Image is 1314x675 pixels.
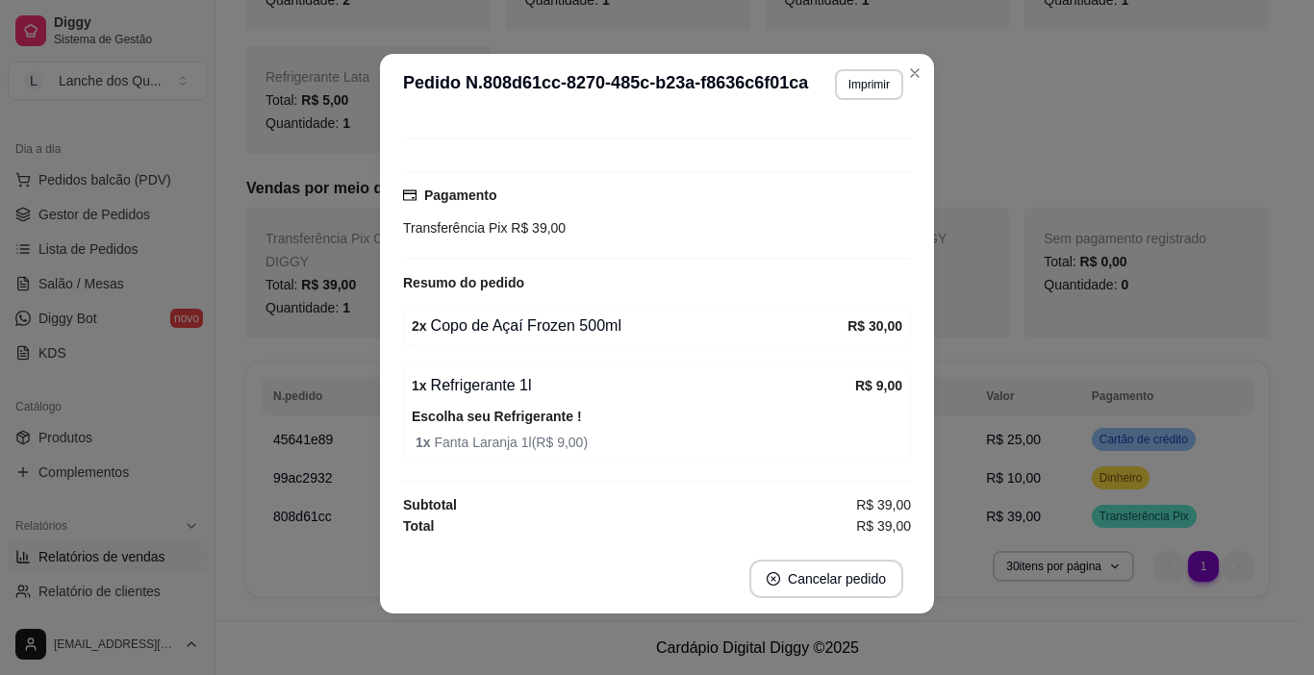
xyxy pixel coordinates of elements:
strong: 2 x [412,318,427,334]
strong: Total [403,518,434,534]
strong: 1 x [416,435,434,450]
strong: Subtotal [403,497,457,512]
button: close-circleCancelar pedido [749,560,903,598]
strong: Escolha seu Refrigerante ! [412,409,582,424]
span: R$ 39,00 [856,515,911,537]
span: R$ 39,00 [856,494,911,515]
span: close-circle [767,572,780,586]
strong: R$ 9,00 [855,378,902,393]
div: Copo de Açaí Frozen 500ml [412,314,847,337]
strong: 1 x [412,378,427,393]
strong: Pagamento [424,187,496,203]
span: Fanta Laranja 1l ( R$ 9,00 ) [416,432,902,453]
strong: R$ 30,00 [847,318,902,334]
button: Imprimir [835,69,903,100]
span: Transferência Pix [403,220,507,236]
h3: Pedido N. 808d61cc-8270-485c-b23a-f8636c6f01ca [403,69,808,100]
strong: Resumo do pedido [403,275,524,290]
span: R$ 39,00 [507,220,566,236]
div: Refrigerante 1l [412,374,855,397]
button: Close [899,58,930,88]
span: credit-card [403,188,417,202]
